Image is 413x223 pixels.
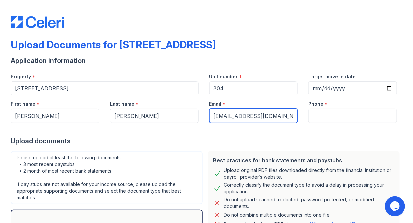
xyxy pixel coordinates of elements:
[308,101,323,107] label: Phone
[224,211,331,219] div: Do not combine multiple documents into one file.
[11,39,216,51] div: Upload Documents for [STREET_ADDRESS]
[11,151,203,204] div: Please upload at least the following documents: • 3 most recent paystubs • 2 month of most recent...
[11,16,64,28] img: CE_Logo_Blue-a8612792a0a2168367f1c8372b55b34899dd931a85d93a1a3d3e32e68fde9ad4.png
[110,101,134,107] label: Last name
[308,73,356,80] label: Target move in date
[213,156,395,164] div: Best practices for bank statements and paystubs
[11,101,35,107] label: First name
[209,73,238,80] label: Unit number
[11,56,402,65] div: Application information
[11,136,402,146] div: Upload documents
[224,167,395,180] div: Upload original PDF files downloaded directly from the financial institution or payroll provider’...
[224,182,395,195] div: Correctly classify the document type to avoid a delay in processing your application.
[385,196,406,216] iframe: chat widget
[224,196,395,210] div: Do not upload scanned, redacted, password protected, or modified documents.
[11,73,31,80] label: Property
[209,101,222,107] label: Email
